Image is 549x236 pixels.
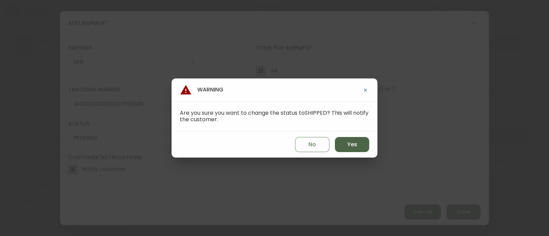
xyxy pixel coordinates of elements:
span: Yes [347,141,357,148]
button: Yes [335,137,369,152]
button: No [295,137,329,152]
h4: Warning [180,84,223,96]
span: Are you sure you want to change the status to SHIPPED ? This will notify the customer. [180,109,369,123]
span: No [308,141,316,148]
